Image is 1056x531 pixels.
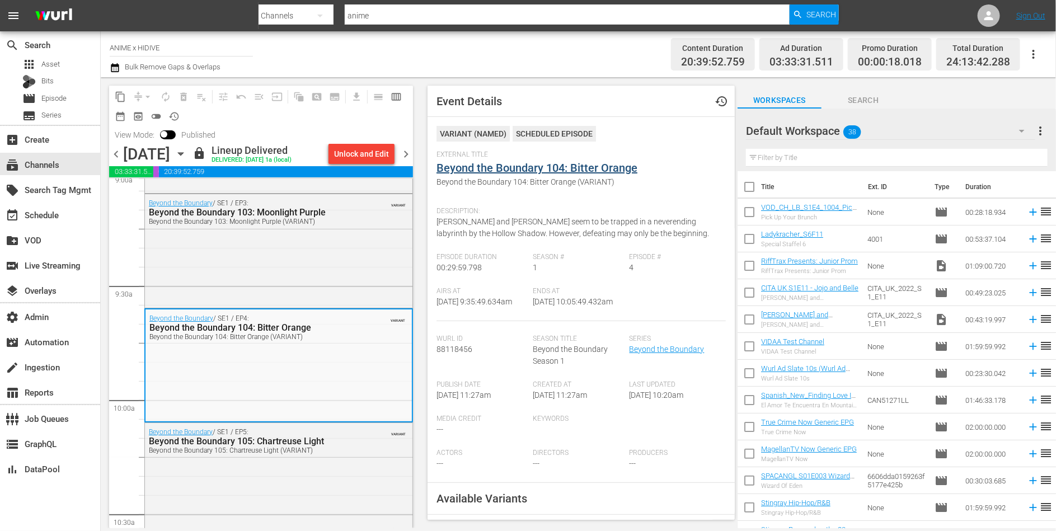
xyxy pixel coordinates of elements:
span: reorder [1039,420,1053,433]
span: chevron_left [109,147,123,161]
span: Loop Content [157,88,175,106]
span: External Title [437,151,720,159]
span: [DATE] 11:27am [437,391,491,400]
svg: Add to Schedule [1027,421,1039,433]
svg: Add to Schedule [1027,206,1039,218]
a: SPACANGL S01E003 Wizard Of Eden [761,472,855,488]
span: Week Calendar View [387,88,405,106]
td: 01:09:00.720 [961,252,1022,279]
svg: Add to Schedule [1027,501,1039,514]
span: Airs At [437,287,527,296]
div: / SE1 / EP5: [149,428,354,454]
span: reorder [1039,205,1053,218]
div: Ad Duration [769,40,833,56]
div: Beyond the Boundary 104: Bitter Orange (VARIANT) [149,333,353,341]
span: Asset [41,59,60,70]
button: Unlock and Edit [328,144,395,164]
a: VOD_CH_LB_S1E4_1004_PickUpYourBrunch [761,203,857,220]
th: Type [928,171,959,203]
span: Last Updated [630,380,720,389]
td: None [863,413,930,440]
span: reorder [1039,500,1053,514]
a: Sign Out [1016,11,1045,20]
span: reorder [1039,232,1053,245]
a: RiffTrax Presents: Junior Prom [761,257,858,265]
span: Ends At [533,287,623,296]
div: [PERSON_NAME] and [PERSON_NAME] [761,321,858,328]
td: CITA_UK_2022_S1_E11 [863,306,930,333]
div: VIDAA Test Channel [761,348,824,355]
span: Create Series Block [326,88,344,106]
td: None [863,252,930,279]
div: Scheduled Episode [513,126,596,142]
svg: Add to Schedule [1027,260,1039,272]
span: Search Tag Mgmt [6,184,19,197]
button: Search [790,4,839,25]
span: Series [630,335,720,344]
svg: Add to Schedule [1027,474,1039,487]
span: Overlays [6,284,19,298]
td: CITA_UK_2022_S1_E11 [863,279,930,306]
span: GraphQL [6,438,19,451]
span: Copy Lineup [111,88,129,106]
span: 20:39:52.759 [159,166,413,177]
span: Episode [935,232,948,246]
span: Remove Gaps & Overlaps [129,88,157,106]
span: View Backup [129,107,147,125]
span: toggle_off [151,111,162,122]
span: Asset [22,58,36,71]
span: Video [935,313,948,326]
span: Schedule [6,209,19,222]
span: Season Title [533,335,623,344]
td: 00:23:30.042 [961,360,1022,387]
span: Workspaces [738,93,822,107]
span: Admin [6,311,19,324]
div: / SE1 / EP3: [149,199,354,225]
span: reorder [1039,447,1053,460]
button: history [708,88,735,115]
th: Duration [959,171,1026,203]
span: Automation [6,336,19,349]
span: Event History [715,95,728,108]
span: Season # [533,253,623,262]
span: reorder [1039,366,1053,379]
div: Wizard Of Eden [761,482,858,490]
span: menu [7,9,20,22]
span: more_vert [1034,124,1048,138]
a: Beyond the Boundary [149,314,213,322]
span: reorder [1039,312,1053,326]
div: RiffTrax Presents: Junior Prom [761,267,858,275]
span: content_copy [115,91,126,102]
span: Revert to Primary Episode [232,88,250,106]
span: Create Search Block [308,88,326,106]
td: 02:00:00.000 [961,413,1022,440]
span: Episode [22,92,36,105]
td: 01:59:59.992 [961,494,1022,521]
td: 02:00:00.000 [961,440,1022,467]
span: Channels [6,158,19,172]
a: VIDAA Test Channel [761,337,824,346]
a: Beyond the Boundary [149,428,213,436]
span: --- [437,425,443,434]
span: Producers [630,449,720,458]
a: Beyond the Boundary [630,345,705,354]
div: Lineup Delivered [212,144,292,157]
span: reorder [1039,259,1053,272]
span: 00:00:18.018 [153,166,159,177]
span: Episode [935,393,948,407]
span: Video [935,259,948,272]
span: Episode [935,366,948,380]
span: [DATE] 10:05:49.432am [533,297,613,306]
div: Wurl Ad Slate 10s [761,375,858,382]
svg: Add to Schedule [1027,233,1039,245]
div: [DATE] [123,145,170,163]
span: reorder [1039,339,1053,353]
span: Refresh All Search Blocks [286,86,308,107]
span: history_outlined [168,111,180,122]
div: Unlock and Edit [334,144,389,164]
span: [PERSON_NAME] and [PERSON_NAME] seem to be trapped in a neverending labyrinth by the Hollow Shado... [437,217,709,238]
span: 88118456 [437,345,472,354]
th: Title [761,171,862,203]
svg: Add to Schedule [1027,448,1039,460]
div: [PERSON_NAME] and [PERSON_NAME] [761,294,858,302]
